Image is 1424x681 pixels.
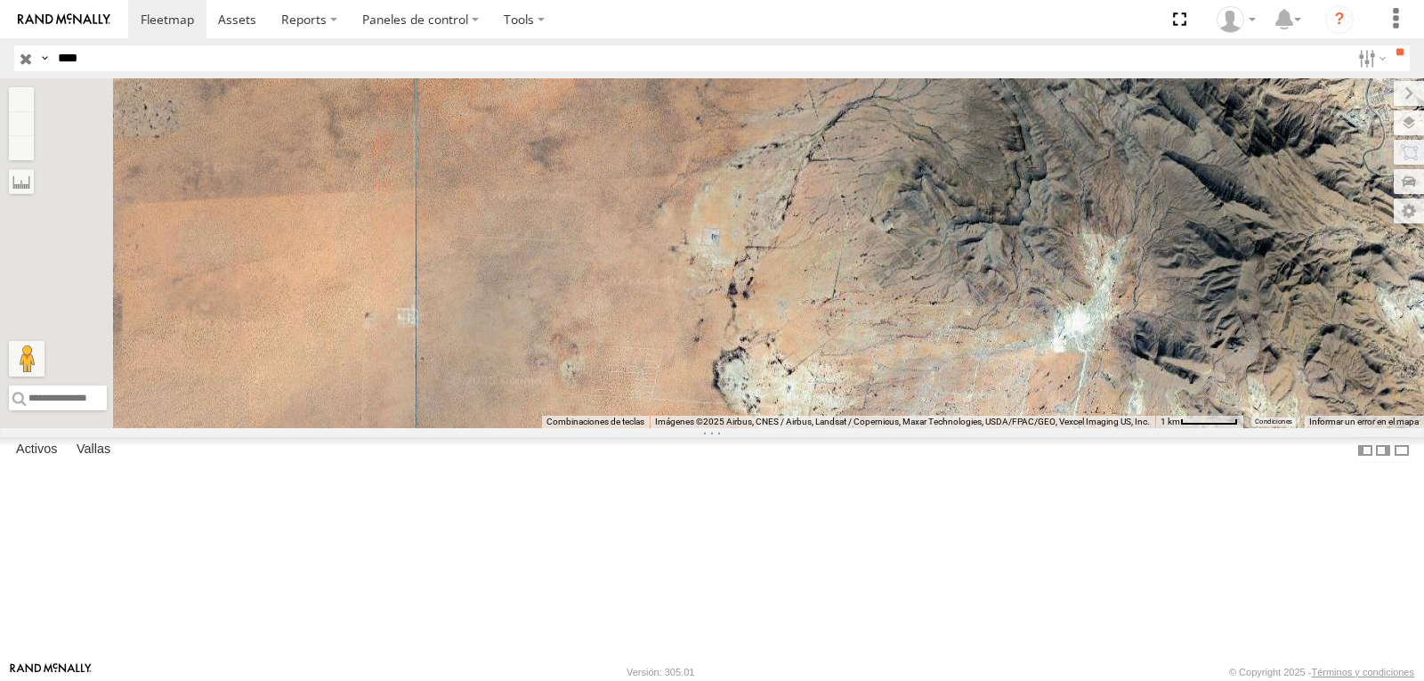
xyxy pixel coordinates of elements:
[9,111,34,136] button: Alejar
[627,667,694,677] font: Versión: 305.01
[9,169,34,194] label: Medida
[1229,667,1312,677] font: © Copyright 2025 -
[18,13,110,26] img: rand-logo.svg
[1210,6,1262,33] div: Daniel Lupio
[1394,199,1424,223] label: Configuración del mapa
[1309,417,1419,426] a: Informar un error en el mapa
[1374,437,1392,463] label: Tabla de resumen del muelle a la derecha
[9,136,34,160] button: Zoom Inicio
[1311,667,1414,677] a: Términos y condiciones
[546,416,644,428] button: Combinaciones de teclas
[9,87,34,111] button: Dar un golpe de zoom
[1393,437,1411,463] label: Ocultar tabla de resumen
[655,417,1150,426] font: Imágenes ©2025 Airbus, CNES / Airbus, Landsat / Copernicus, Maxar Technologies, USDA/FPAC/GEO, Ve...
[1155,416,1243,428] button: Escala del mapa: 1 km por 61 píxeles
[37,45,52,71] label: Consulta de búsqueda
[1161,417,1180,426] span: 1 km
[9,341,44,377] button: Arrastra el hombrecito naranja al mapa para abrir Street View
[7,438,67,463] label: Activos
[1356,437,1374,463] label: Tabla de resumen del muelle a la izquierda
[1334,10,1344,28] font: ?
[1255,418,1292,426] a: Condiciones
[10,663,92,681] a: Visita nuestro sitio web
[77,442,110,456] font: Vallas
[362,11,468,28] font: Paneles de control
[1351,45,1389,71] label: Opciones de filtro de búsqueda
[68,438,119,463] label: Vallas
[16,442,57,456] font: Activos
